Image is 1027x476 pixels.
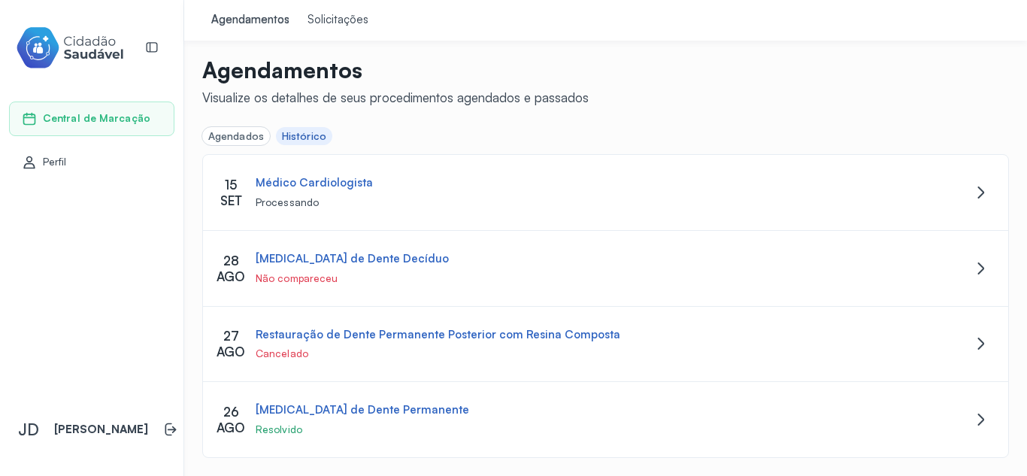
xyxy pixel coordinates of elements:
div: Restauração de Dente Permanente Posterior com Resina Composta [256,328,620,342]
div: 15 [225,177,237,193]
div: 28 [223,253,239,268]
span: Perfil [43,156,67,168]
div: 27 [223,328,239,344]
div: SET [220,193,242,208]
div: Processando [256,196,881,209]
div: Visualize os detalhes de seus procedimentos agendados e passados [202,89,589,105]
div: 26 [223,404,239,420]
div: Não compareceu [256,272,881,285]
span: Central de Marcação [43,112,150,125]
p: Agendamentos [202,56,589,83]
div: AGO [217,268,245,284]
div: [MEDICAL_DATA] de Dente Permanente [256,403,469,417]
div: [MEDICAL_DATA] de Dente Decíduo [256,252,449,266]
div: Médico Cardiologista [256,176,373,190]
span: JD [18,420,39,439]
div: AGO [217,420,245,435]
a: Perfil [22,155,162,170]
div: Cancelado [256,347,881,360]
img: cidadao-saudavel-filled-logo.svg [16,24,124,71]
div: Solicitações [307,13,368,28]
div: Agendados [208,130,264,143]
div: Histórico [282,130,326,143]
div: Resolvido [256,423,881,436]
p: [PERSON_NAME] [54,423,148,437]
div: Agendamentos [211,13,289,28]
a: Central de Marcação [22,111,162,126]
div: AGO [217,344,245,359]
